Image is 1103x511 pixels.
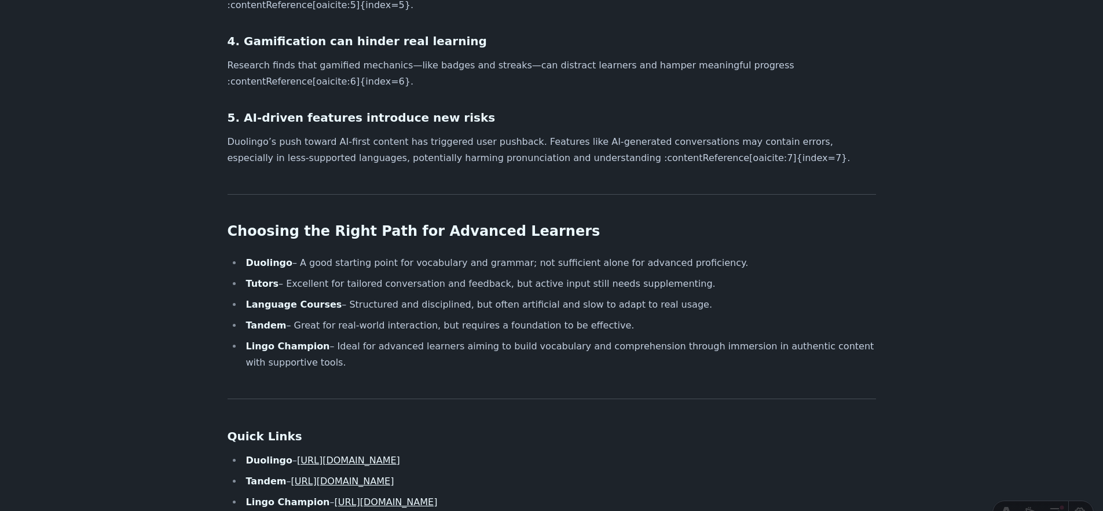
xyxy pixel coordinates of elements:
li: – Ideal for advanced learners aiming to build vocabulary and comprehension through immersion in a... [243,338,876,371]
p: Research finds that gamified mechanics—like badges and streaks—can distract learners and hamper m... [228,57,876,90]
strong: Tandem [246,476,287,487]
li: – [243,473,876,490]
li: – Great for real-world interaction, but requires a foundation to be effective. [243,317,876,334]
a: [URL][DOMAIN_NAME] [297,455,400,466]
strong: Language Courses [246,299,342,310]
h2: Choosing the Right Path for Advanced Learners [228,222,876,241]
h3: 5. AI-driven features introduce new risks [228,108,876,127]
strong: Lingo Champion [246,341,330,352]
strong: Duolingo [246,455,292,466]
li: – [243,452,876,469]
strong: Tandem [246,320,287,331]
a: [URL][DOMAIN_NAME] [291,476,394,487]
li: – Excellent for tailored conversation and feedback, but active input still needs supplementing. [243,276,876,292]
strong: Tutors [246,278,279,289]
h3: 4. Gamification can hinder real learning [228,32,876,50]
h3: Quick Links [228,427,876,446]
strong: Lingo Champion [246,497,330,508]
p: Duolingo’s push toward AI-first content has triggered user pushback. Features like AI-generated c... [228,134,876,166]
li: – A good starting point for vocabulary and grammar; not sufficient alone for advanced proficiency. [243,255,876,271]
strong: Duolingo [246,257,292,268]
a: [URL][DOMAIN_NAME] [335,497,438,508]
li: – [243,494,876,510]
li: – Structured and disciplined, but often artificial and slow to adapt to real usage. [243,297,876,313]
